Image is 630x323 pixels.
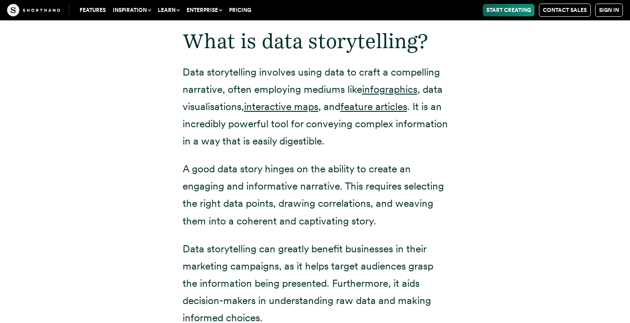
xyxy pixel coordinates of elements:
[154,4,183,16] button: Learn
[539,4,591,17] a: Contact Sales
[340,100,407,113] a: feature articles
[483,4,535,16] a: Start Creating
[183,29,448,53] h2: What is data storytelling?
[183,4,225,16] button: Enterprise
[109,4,154,16] button: Inspiration
[362,83,417,95] a: infographics
[244,100,318,113] a: interactive maps
[76,4,109,16] a: Features
[183,64,448,150] p: Data storytelling involves using data to craft a compelling narrative, often employing mediums li...
[595,4,623,17] a: Sign in
[183,160,448,229] p: A good data story hinges on the ability to create an engaging and informative narrative. This req...
[7,4,60,16] img: The Craft
[225,4,255,16] a: Pricing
